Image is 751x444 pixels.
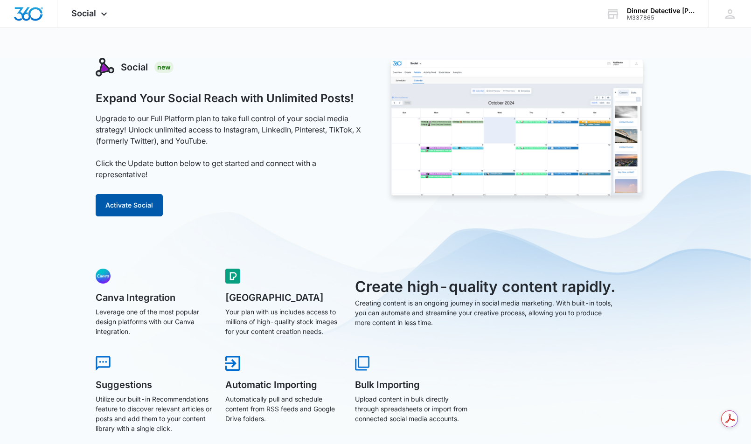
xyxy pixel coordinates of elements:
[225,293,342,302] h5: [GEOGRAPHIC_DATA]
[96,293,212,302] h5: Canva Integration
[627,7,695,14] div: account name
[96,113,365,180] p: Upgrade to our Full Platform plan to take full control of your social media strategy! Unlock unli...
[71,8,96,18] span: Social
[96,91,354,105] h1: Expand Your Social Reach with Unlimited Posts!
[355,276,617,298] h3: Create high-quality content rapidly.
[355,298,617,327] p: Creating content is an ongoing journey in social media marketing. With built-in tools, you can au...
[627,14,695,21] div: account id
[96,394,212,433] p: Utilize our built-in Recommendations feature to discover relevant articles or posts and add them ...
[121,60,148,74] h3: Social
[96,307,212,336] p: Leverage one of the most popular design platforms with our Canva integration.
[96,380,212,389] h5: Suggestions
[154,62,174,73] div: New
[225,394,342,423] p: Automatically pull and schedule content from RSS feeds and Google Drive folders.
[355,380,472,389] h5: Bulk Importing
[96,194,163,216] button: Activate Social
[225,380,342,389] h5: Automatic Importing
[225,307,342,336] p: Your plan with us includes access to millions of high-quality stock images for your content creat...
[355,394,472,423] p: Upload content in bulk directly through spreadsheets or import from connected social media accounts.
